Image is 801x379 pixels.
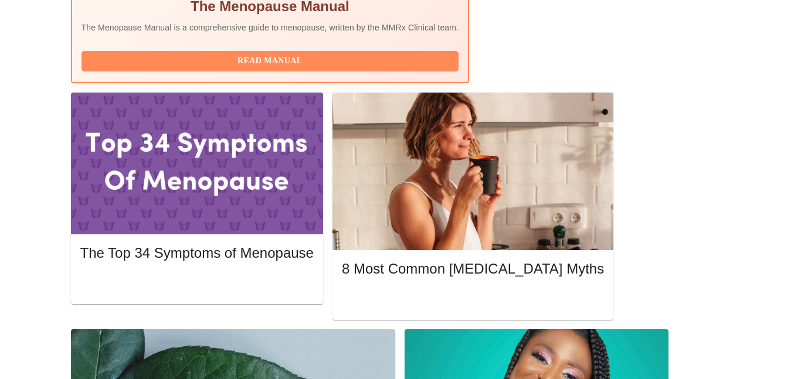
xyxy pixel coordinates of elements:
a: Read More [342,293,607,303]
span: Read Manual [93,54,447,69]
a: Read More [80,277,317,287]
span: Read More [354,292,592,307]
a: Read Manual [82,55,462,65]
button: Read Manual [82,51,459,71]
p: The Menopause Manual is a comprehensive guide to menopause, written by the MMRx Clinical team. [82,22,459,33]
span: Read More [92,276,302,291]
h5: 8 Most Common [MEDICAL_DATA] Myths [342,260,604,278]
button: Read More [342,289,604,310]
button: Read More [80,273,314,293]
h5: The Top 34 Symptoms of Menopause [80,244,314,262]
